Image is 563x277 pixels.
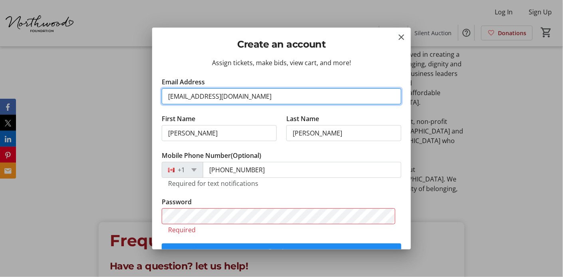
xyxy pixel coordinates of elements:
[286,125,401,141] input: Last Name
[168,226,395,234] tr-error: Required
[162,37,401,52] h2: Create an account
[162,151,261,160] label: Mobile Phone Number (Optional)
[162,58,401,68] div: Assign tickets, make bids, view cart, and more!
[203,162,401,178] input: (506) 234-5678
[286,114,319,124] label: Last Name
[162,88,401,104] input: Email Address
[162,114,195,124] label: First Name
[162,197,192,207] label: Password
[162,77,205,87] label: Email Address
[162,243,401,259] button: Continue
[268,247,295,256] span: Continue
[162,125,277,141] input: First Name
[168,179,258,187] tr-hint: Required for text notifications
[396,32,406,42] button: Close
